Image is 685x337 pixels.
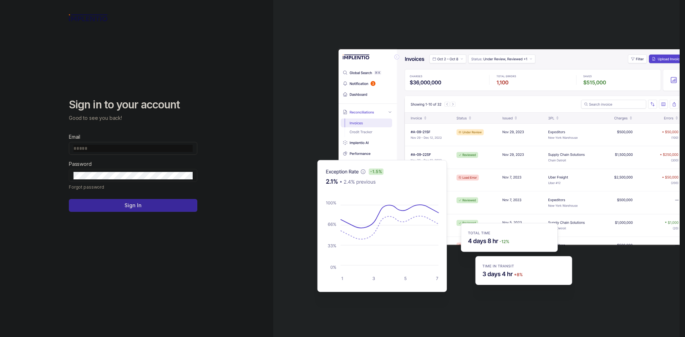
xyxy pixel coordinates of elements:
img: logo [69,14,108,21]
label: Email [69,133,80,141]
button: Sign In [69,199,197,212]
p: Sign In [125,202,141,209]
h2: Sign in to your account [69,98,197,112]
a: Link Forgot password [69,183,104,190]
p: Forgot password [69,183,104,190]
p: Good to see you back! [69,114,197,122]
label: Password [69,160,92,168]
